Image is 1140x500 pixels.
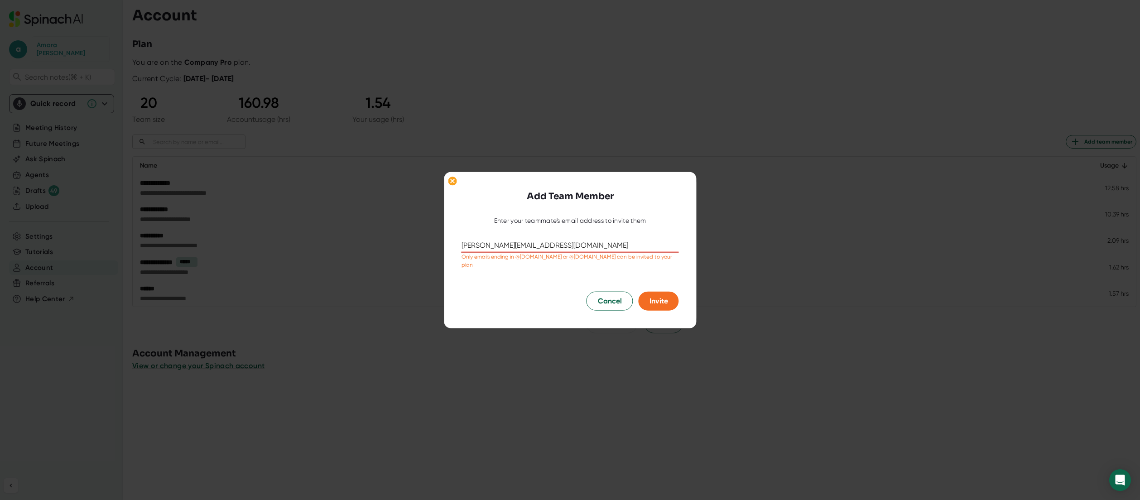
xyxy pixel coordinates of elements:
[527,189,614,203] h3: Add Team Member
[639,292,679,311] button: Invite
[649,297,668,305] span: Invite
[598,296,622,307] span: Cancel
[462,238,679,253] input: kale@acme.co
[462,253,679,261] div: Only emails ending in @[DOMAIN_NAME] or @[DOMAIN_NAME] can be invited to your plan
[1109,469,1131,491] div: Open Intercom Messenger
[587,292,633,311] button: Cancel
[494,216,646,225] div: Enter your teammate's email address to invite them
